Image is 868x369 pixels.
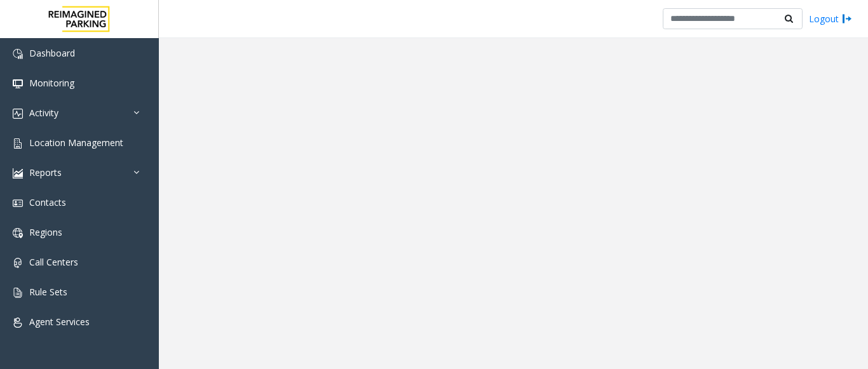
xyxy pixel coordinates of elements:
img: 'icon' [13,49,23,59]
span: Contacts [29,196,66,208]
img: 'icon' [13,258,23,268]
span: Activity [29,107,58,119]
img: 'icon' [13,109,23,119]
span: Regions [29,226,62,238]
img: 'icon' [13,138,23,149]
img: 'icon' [13,79,23,89]
span: Call Centers [29,256,78,268]
span: Rule Sets [29,286,67,298]
span: Dashboard [29,47,75,59]
img: 'icon' [13,168,23,178]
img: 'icon' [13,318,23,328]
span: Reports [29,166,62,178]
img: 'icon' [13,228,23,238]
span: Agent Services [29,316,90,328]
img: 'icon' [13,288,23,298]
span: Monitoring [29,77,74,89]
a: Logout [809,12,852,25]
img: logout [842,12,852,25]
img: 'icon' [13,198,23,208]
span: Location Management [29,137,123,149]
